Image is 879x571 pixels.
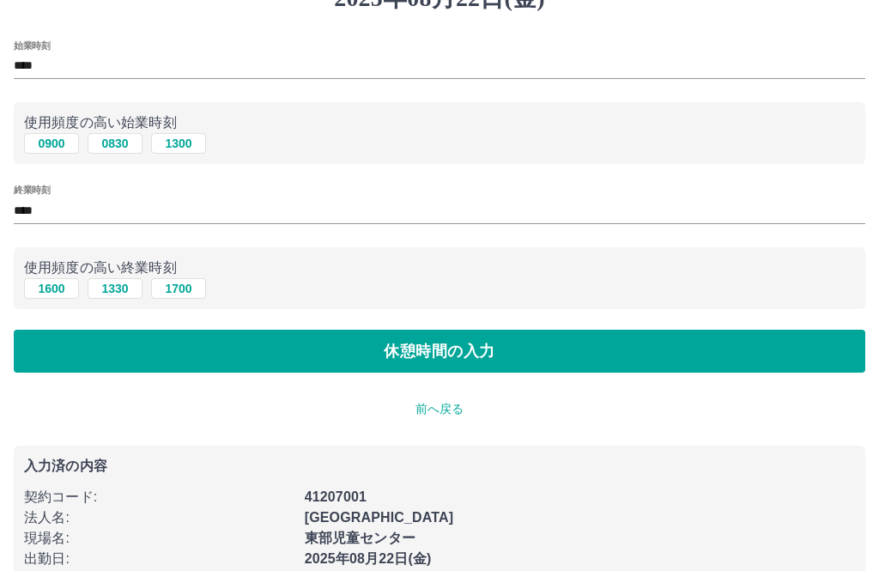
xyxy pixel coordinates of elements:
b: [GEOGRAPHIC_DATA] [305,510,454,525]
b: 41207001 [305,489,367,504]
p: 法人名 : [24,507,294,528]
p: 使用頻度の高い始業時刻 [24,112,855,133]
b: 2025年08月22日(金) [305,551,432,566]
button: 1300 [151,133,206,154]
label: 始業時刻 [14,39,50,52]
button: 1330 [88,278,142,299]
p: 出勤日 : [24,549,294,569]
button: 1600 [24,278,79,299]
button: 0900 [24,133,79,154]
p: 現場名 : [24,528,294,549]
p: 前へ戻る [14,400,865,418]
p: 契約コード : [24,487,294,507]
b: 東部児童センター [305,531,415,545]
button: 休憩時間の入力 [14,330,865,373]
label: 終業時刻 [14,184,50,197]
button: 0830 [88,133,142,154]
p: 使用頻度の高い終業時刻 [24,258,855,278]
p: 入力済の内容 [24,459,855,473]
button: 1700 [151,278,206,299]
